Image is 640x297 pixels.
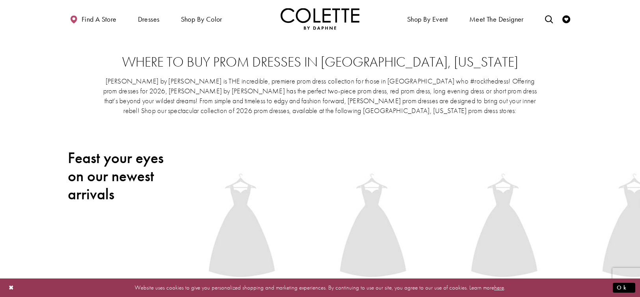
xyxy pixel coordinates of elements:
button: Close Dialog [5,281,18,295]
span: Dresses [138,15,160,23]
span: Find a store [82,15,117,23]
a: Visit Home Page [281,8,359,30]
span: Dresses [136,8,162,30]
span: Shop By Event [407,15,448,23]
a: Meet the designer [467,8,526,30]
span: Shop by color [181,15,222,23]
a: Toggle search [543,8,555,30]
p: Website uses cookies to give you personalized shopping and marketing experiences. By continuing t... [57,282,583,293]
span: Shop By Event [405,8,450,30]
span: Meet the designer [469,15,524,23]
span: Shop by color [179,8,224,30]
img: Colette by Daphne [281,8,359,30]
a: here [494,284,504,291]
p: [PERSON_NAME] by [PERSON_NAME] is THE incredible, premiere prom dress collection for those in [GE... [102,76,538,115]
h2: Feast your eyes on our newest arrivals [68,149,170,203]
a: Check Wishlist [560,8,572,30]
a: Find a store [68,8,118,30]
button: Submit Dialog [613,283,635,293]
h2: Where to buy prom dresses in [GEOGRAPHIC_DATA], [US_STATE] [84,54,556,70]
